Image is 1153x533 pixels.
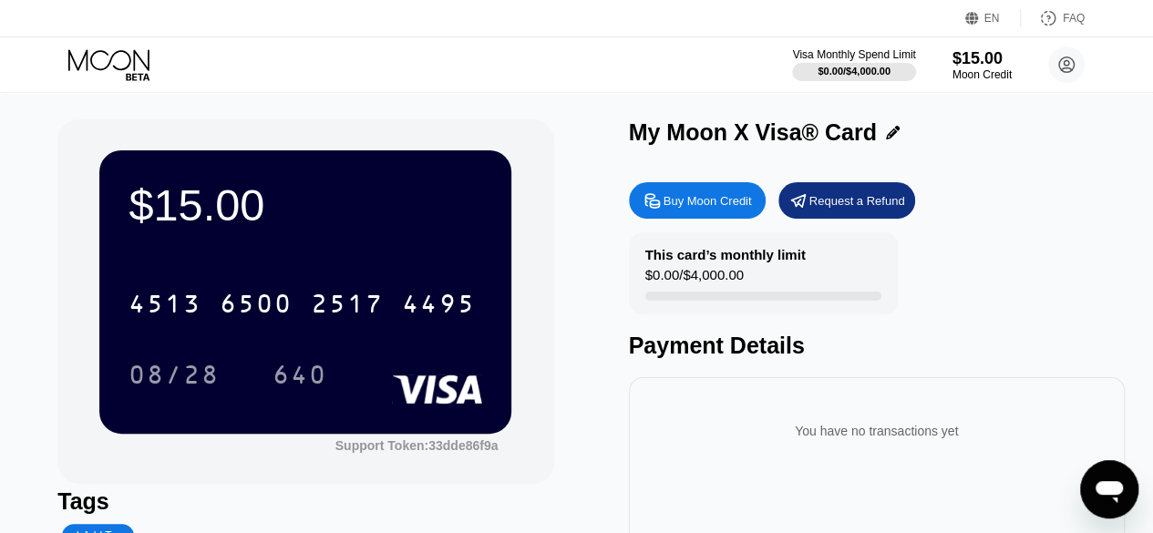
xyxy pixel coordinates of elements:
div: $0.00 / $4,000.00 [818,66,890,77]
div: $0.00 / $4,000.00 [645,267,744,292]
div: You have no transactions yet [643,405,1110,456]
div: 2517 [311,292,384,321]
div: This card’s monthly limit [645,247,806,262]
div: Buy Moon Credit [629,182,766,219]
div: Tags [57,488,553,515]
div: 640 [259,352,341,397]
div: Visa Monthly Spend Limit [792,48,915,61]
div: 4495 [402,292,475,321]
div: FAQ [1021,9,1085,27]
div: 4513 [129,292,201,321]
div: 08/28 [129,363,220,392]
div: My Moon X Visa® Card [629,119,877,146]
div: 08/28 [115,352,233,397]
div: EN [965,9,1021,27]
div: Moon Credit [952,68,1012,81]
div: EN [984,12,1000,25]
div: $15.00 [129,179,482,231]
div: Support Token: 33dde86f9a [335,438,499,453]
div: Support Token:33dde86f9a [335,438,499,453]
div: FAQ [1063,12,1085,25]
div: 640 [273,363,327,392]
div: 4513650025174495 [118,281,486,326]
div: Buy Moon Credit [664,193,752,209]
iframe: Button to launch messaging window, conversation in progress [1080,460,1138,518]
div: Request a Refund [778,182,915,219]
div: Payment Details [629,333,1125,359]
div: $15.00 [952,49,1012,68]
div: $15.00Moon Credit [952,49,1012,81]
div: Request a Refund [809,193,905,209]
div: 6500 [220,292,293,321]
div: Visa Monthly Spend Limit$0.00/$4,000.00 [792,48,915,81]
